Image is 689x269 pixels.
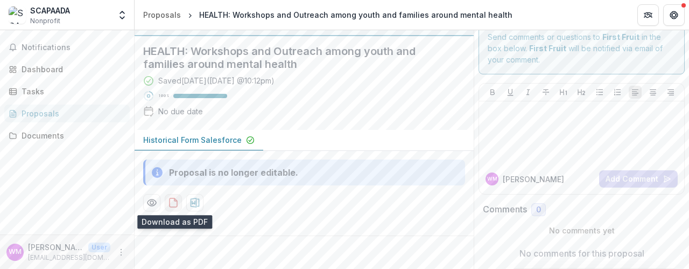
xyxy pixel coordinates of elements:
strong: First Fruit [602,32,639,42]
p: 100 % [158,92,169,100]
div: No due date [158,106,203,117]
button: Underline [504,86,517,99]
button: Get Help [663,4,685,26]
button: Add Comment [599,170,678,188]
button: Bullet List [593,86,606,99]
button: download-proposal [186,194,203,211]
nav: breadcrumb [139,7,517,23]
h2: Comments [483,204,527,215]
a: Documents [4,127,130,144]
div: Proposal is no longer editable. [169,166,298,179]
a: Proposals [139,7,185,23]
div: HEALTH: Workshops and Outreach among youth and families around mental health [199,9,512,20]
button: download-proposal [165,194,182,211]
div: Proposals [22,108,121,119]
div: Proposals [143,9,181,20]
p: Historical Form Salesforce [143,134,242,146]
strong: First Fruit [529,44,566,53]
span: Notifications [22,43,125,52]
button: More [115,246,128,259]
p: [PERSON_NAME] [503,174,564,185]
h2: HEALTH: Workshops and Outreach among youth and families around mental health [143,45,448,71]
span: Nonprofit [30,16,60,26]
button: Heading 2 [575,86,588,99]
a: Dashboard [4,60,130,78]
button: Heading 1 [557,86,570,99]
button: Bold [486,86,499,99]
img: SCAPAADA [9,6,26,24]
button: Ordered List [611,86,624,99]
button: Align Left [629,86,642,99]
div: Walter Masangila [9,249,22,256]
button: Preview 8729f19c-3864-496a-8ab4-bd6e668cd431-0.pdf [143,194,160,211]
div: Documents [22,130,121,141]
div: Dashboard [22,64,121,75]
button: Strike [539,86,552,99]
a: Tasks [4,82,130,100]
div: Walter Masangila [487,176,497,182]
button: Align Center [646,86,659,99]
button: Partners [637,4,659,26]
p: No comments for this proposal [519,247,644,260]
div: Send comments or questions to in the box below. will be notified via email of your comment. [479,22,685,74]
div: Saved [DATE] ( [DATE] @ 10:12pm ) [158,75,275,86]
button: Open entity switcher [115,4,130,26]
div: SCAPAADA [30,5,70,16]
div: Tasks [22,86,121,97]
a: Proposals [4,105,130,122]
p: User [88,243,110,252]
button: Align Right [664,86,677,99]
p: No comments yet [483,225,680,236]
p: [EMAIL_ADDRESS][DOMAIN_NAME] [28,253,110,263]
button: Notifications [4,39,130,56]
p: [PERSON_NAME] [28,242,84,253]
span: 0 [536,205,541,215]
button: Italicize [522,86,535,99]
